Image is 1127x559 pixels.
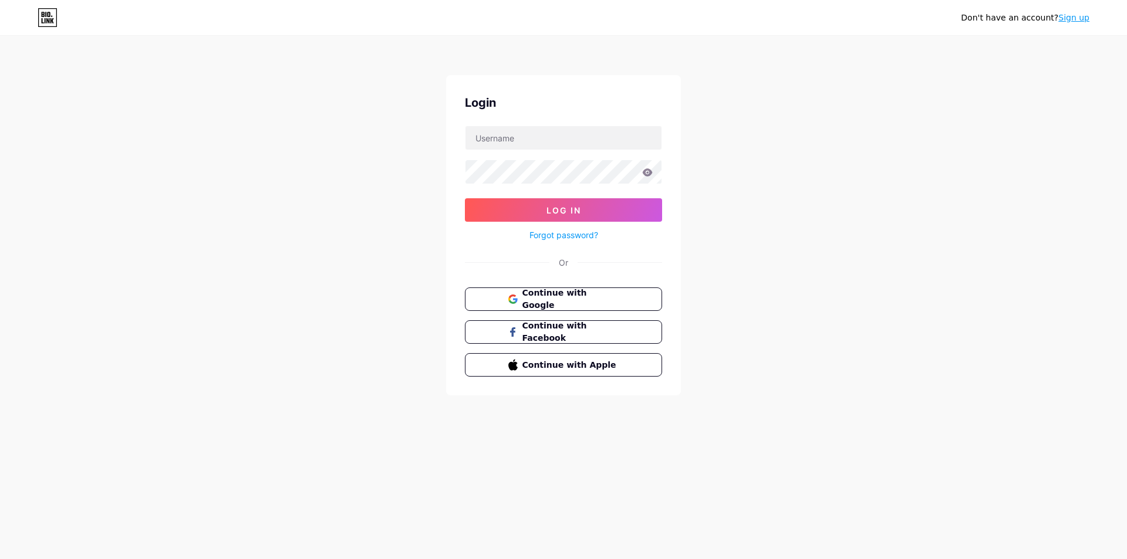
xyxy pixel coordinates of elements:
[522,287,619,311] span: Continue with Google
[522,320,619,344] span: Continue with Facebook
[1058,13,1089,22] a: Sign up
[961,12,1089,24] div: Don't have an account?
[465,198,662,222] button: Log In
[522,359,619,371] span: Continue with Apple
[529,229,598,241] a: Forgot password?
[465,94,662,111] div: Login
[559,256,568,269] div: Or
[465,353,662,377] button: Continue with Apple
[465,320,662,344] button: Continue with Facebook
[465,287,662,311] button: Continue with Google
[465,126,662,150] input: Username
[546,205,581,215] span: Log In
